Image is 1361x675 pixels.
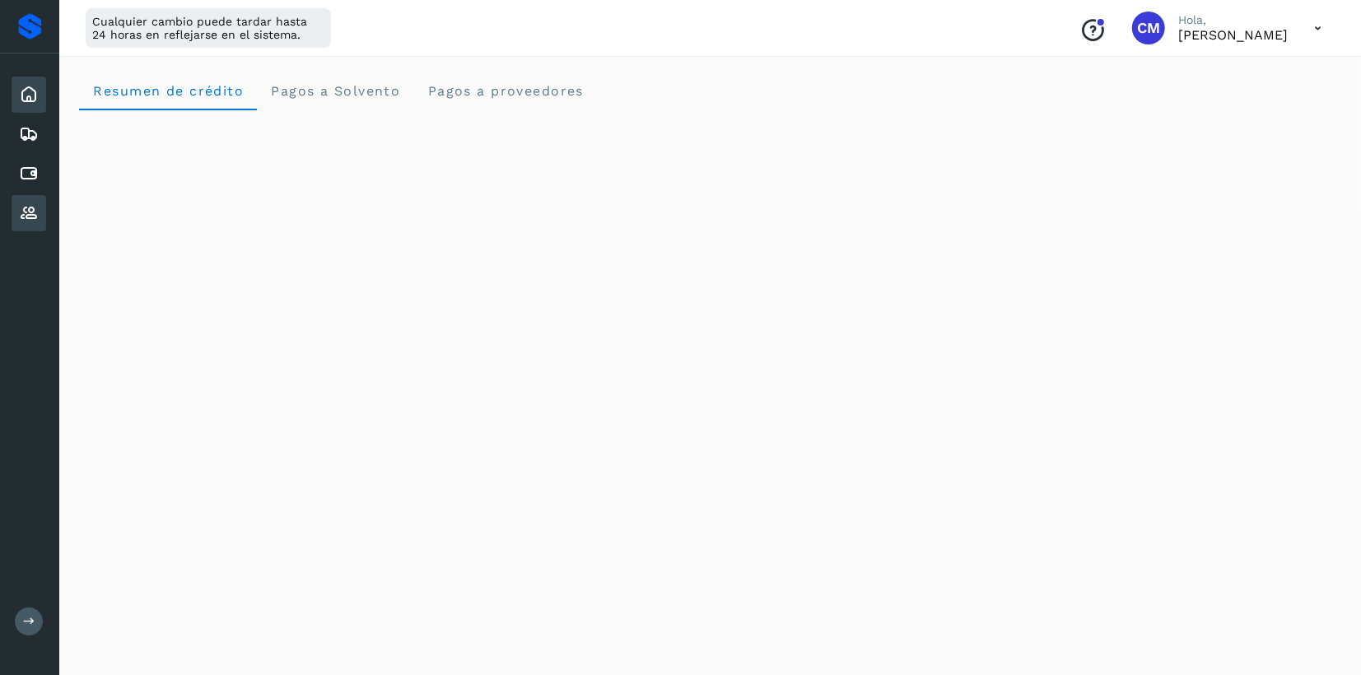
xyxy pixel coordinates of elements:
[92,83,244,99] span: Resumen de crédito
[12,116,46,152] div: Embarques
[270,83,400,99] span: Pagos a Solvento
[426,83,584,99] span: Pagos a proveedores
[1178,27,1288,43] p: Cynthia Mendoza
[12,77,46,113] div: Inicio
[12,156,46,192] div: Cuentas por pagar
[12,195,46,231] div: Proveedores
[86,8,331,48] div: Cualquier cambio puede tardar hasta 24 horas en reflejarse en el sistema.
[1178,13,1288,27] p: Hola,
